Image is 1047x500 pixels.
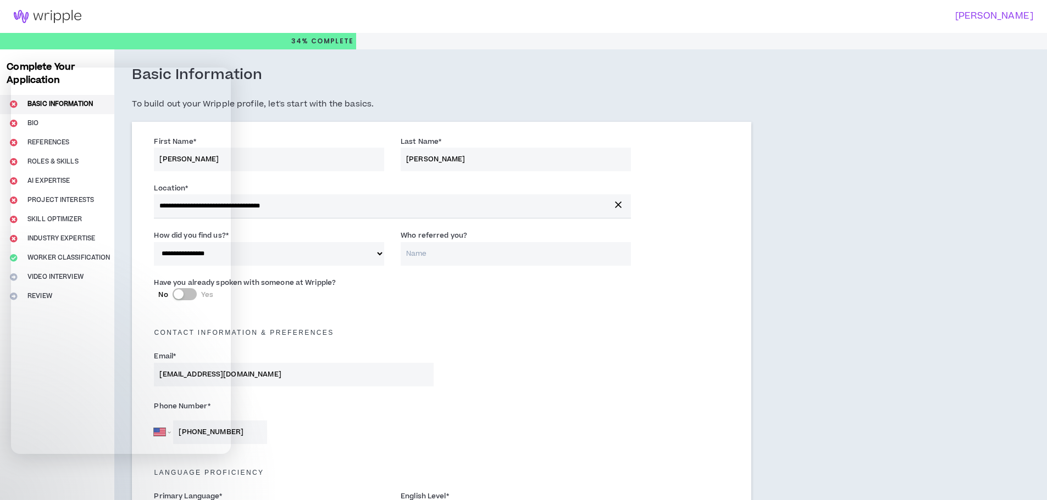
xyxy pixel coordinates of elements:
[401,227,467,244] label: Who referred you?
[517,11,1033,21] h3: [PERSON_NAME]
[401,148,631,171] input: Last Name
[132,66,262,85] h3: Basic Information
[154,363,433,386] input: Enter Email
[154,274,336,291] label: Have you already spoken with someone at Wripple?
[291,33,354,49] p: 34%
[146,469,738,476] h5: Language Proficiency
[11,68,231,454] iframe: Intercom live chat
[401,242,631,266] input: Name
[2,60,112,87] h3: Complete Your Application
[154,148,384,171] input: First Name
[11,463,37,489] iframe: Intercom live chat
[146,329,738,336] h5: Contact Information & preferences
[154,397,433,415] label: Phone Number
[132,98,751,111] h5: To build out your Wripple profile, let's start with the basics.
[309,36,354,46] span: Complete
[401,133,441,150] label: Last Name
